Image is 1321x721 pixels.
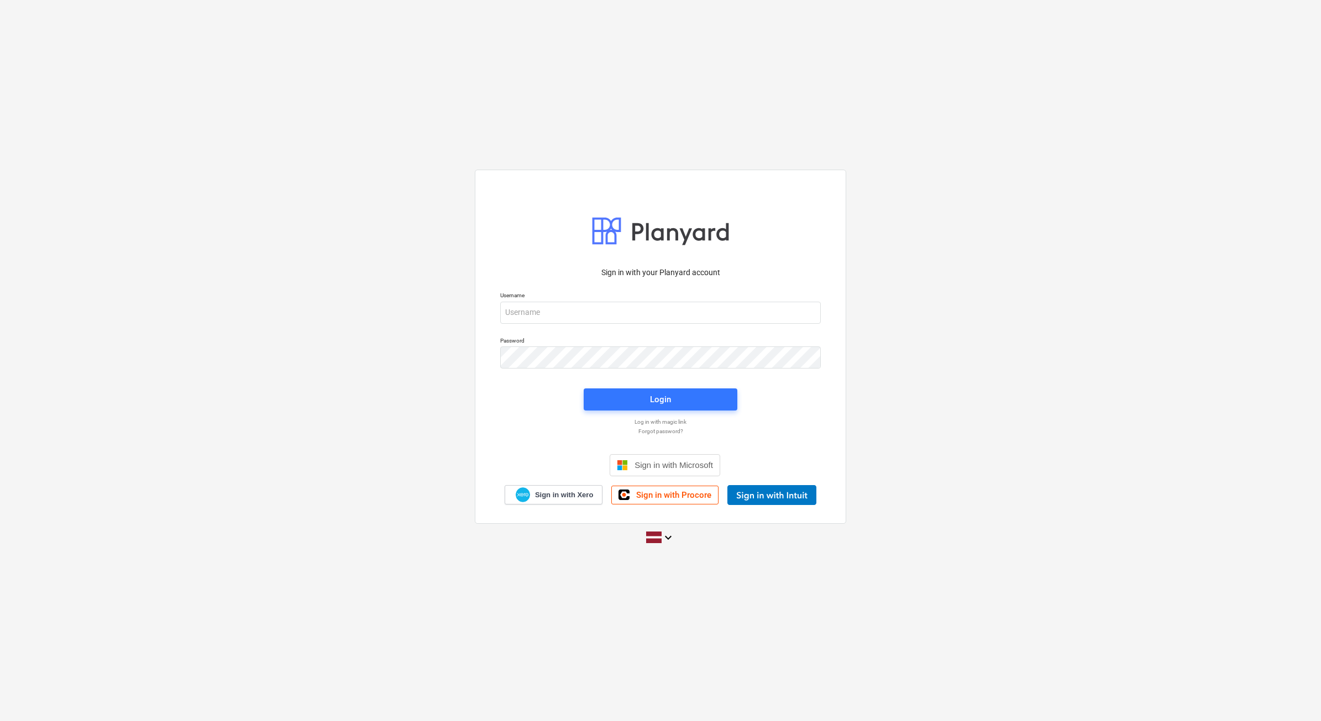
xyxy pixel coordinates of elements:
i: keyboard_arrow_down [662,531,675,544]
img: Xero logo [516,487,530,502]
a: Sign in with Xero [505,485,603,504]
p: Password [500,337,821,346]
span: Sign in with Procore [636,490,711,500]
div: Login [650,392,671,407]
button: Login [584,388,737,411]
span: Sign in with Xero [535,490,593,500]
a: Sign in with Procore [611,486,719,504]
input: Username [500,302,821,324]
a: Log in with magic link [495,418,826,425]
p: Username [500,292,821,301]
p: Sign in with your Planyard account [500,267,821,278]
img: Microsoft logo [617,460,628,471]
span: Sign in with Microsoft [635,460,713,470]
a: Forgot password? [495,428,826,435]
